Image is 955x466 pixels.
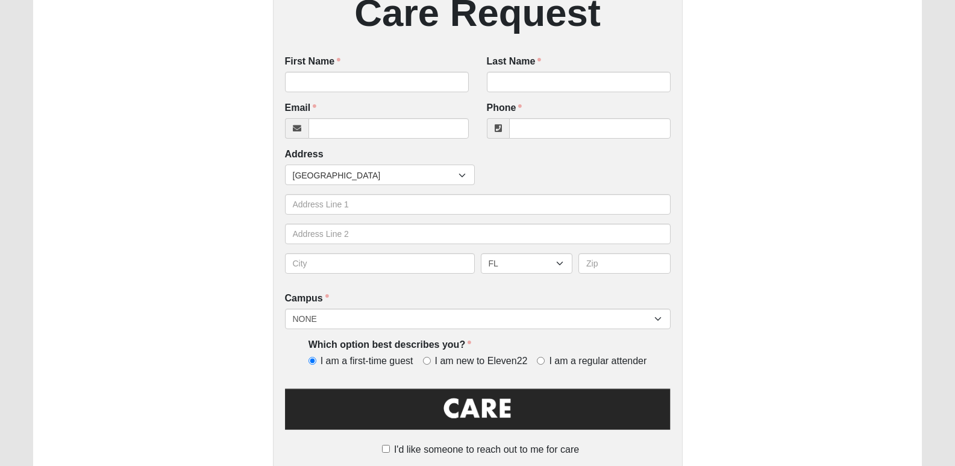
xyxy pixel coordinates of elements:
[321,354,413,368] span: I am a first-time guest
[537,357,545,365] input: I am a regular attender
[285,55,341,69] label: First Name
[285,253,475,274] input: City
[285,194,671,215] input: Address Line 1
[285,101,317,115] label: Email
[285,386,671,440] img: Care.png
[382,445,390,453] input: I'd like someone to reach out to me for care
[578,253,671,274] input: Zip
[285,148,324,162] label: Address
[394,444,579,455] span: I'd like someone to reach out to me for care
[285,224,671,244] input: Address Line 2
[549,354,647,368] span: I am a regular attender
[435,354,528,368] span: I am new to Eleven22
[487,101,522,115] label: Phone
[308,357,316,365] input: I am a first-time guest
[285,292,329,306] label: Campus
[293,165,459,186] span: [GEOGRAPHIC_DATA]
[308,338,471,352] label: Which option best describes you?
[423,357,431,365] input: I am new to Eleven22
[487,55,542,69] label: Last Name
